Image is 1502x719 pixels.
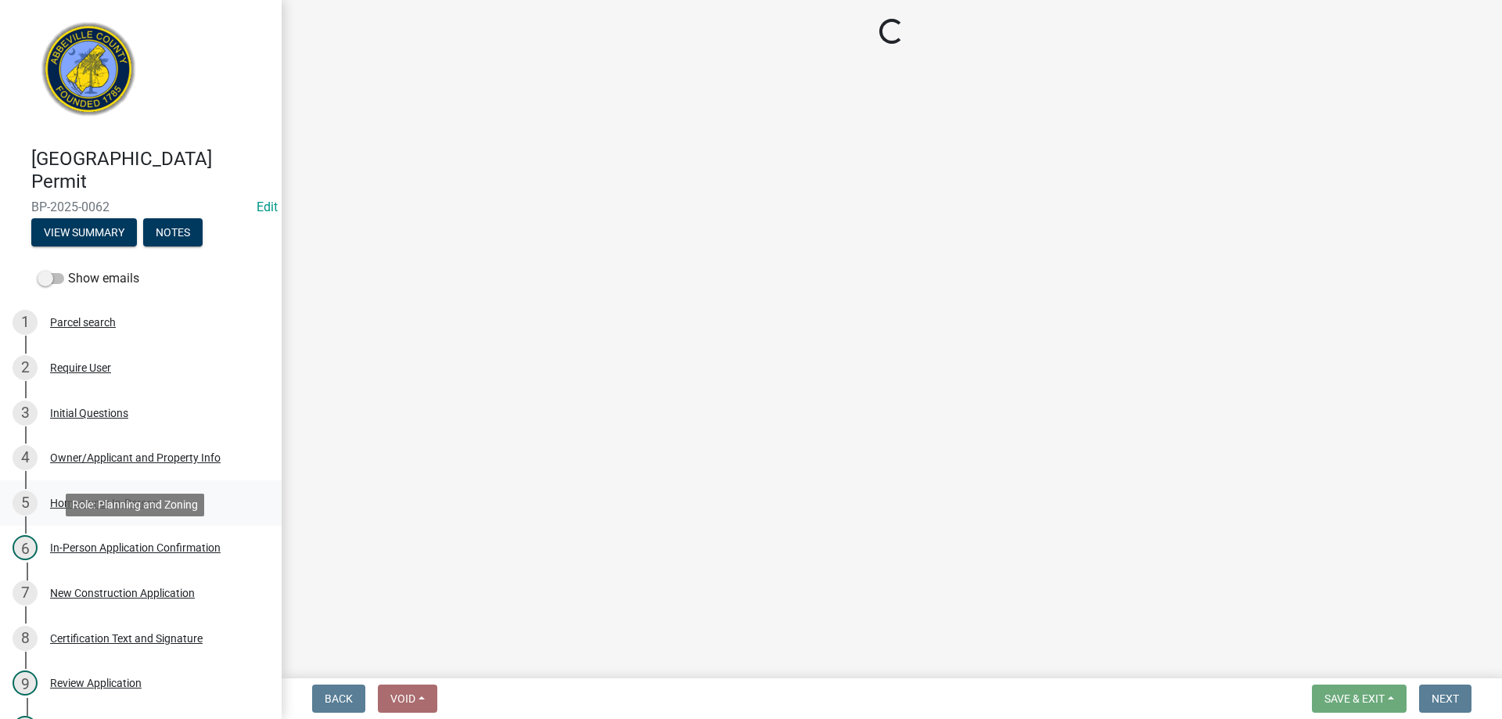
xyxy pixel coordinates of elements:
[312,685,365,713] button: Back
[31,16,146,131] img: Abbeville County, South Carolina
[50,498,159,509] div: Homeowner In-Person
[31,227,137,239] wm-modal-confirm: Summary
[13,581,38,606] div: 7
[50,317,116,328] div: Parcel search
[50,408,128,419] div: Initial Questions
[50,678,142,688] div: Review Application
[13,626,38,651] div: 8
[13,401,38,426] div: 3
[50,362,111,373] div: Require User
[13,670,38,696] div: 9
[13,445,38,470] div: 4
[257,200,278,214] wm-modal-confirm: Edit Application Number
[13,491,38,516] div: 5
[13,355,38,380] div: 2
[31,148,269,193] h4: [GEOGRAPHIC_DATA] Permit
[50,588,195,599] div: New Construction Application
[1312,685,1407,713] button: Save & Exit
[257,200,278,214] a: Edit
[1419,685,1471,713] button: Next
[13,310,38,335] div: 1
[390,692,415,705] span: Void
[378,685,437,713] button: Void
[1432,692,1459,705] span: Next
[66,494,204,516] div: Role: Planning and Zoning
[143,218,203,246] button: Notes
[325,692,353,705] span: Back
[50,633,203,644] div: Certification Text and Signature
[143,227,203,239] wm-modal-confirm: Notes
[31,200,250,214] span: BP-2025-0062
[1324,692,1385,705] span: Save & Exit
[50,542,221,553] div: In-Person Application Confirmation
[31,218,137,246] button: View Summary
[13,535,38,560] div: 6
[38,269,139,288] label: Show emails
[50,452,221,463] div: Owner/Applicant and Property Info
